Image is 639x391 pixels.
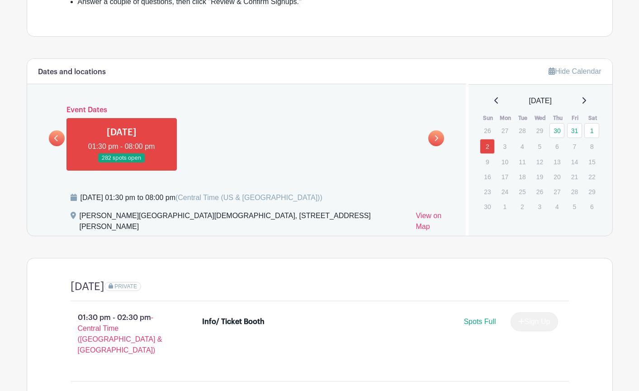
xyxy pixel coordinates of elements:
a: 31 [567,123,582,138]
p: 11 [515,155,530,169]
div: [PERSON_NAME][GEOGRAPHIC_DATA][DEMOGRAPHIC_DATA], [STREET_ADDRESS][PERSON_NAME] [80,210,409,236]
p: 01:30 pm - 02:30 pm [56,309,188,359]
th: Fri [567,114,584,123]
p: 26 [480,124,495,138]
p: 3 [532,200,547,214]
p: 27 [497,124,512,138]
th: Sat [584,114,601,123]
p: 23 [480,185,495,199]
p: 10 [497,155,512,169]
p: 29 [584,185,599,199]
a: View on Map [416,210,455,236]
p: 20 [549,170,564,184]
th: Sun [479,114,497,123]
div: Info/ Ticket Booth [202,316,265,327]
h6: Event Dates [65,106,429,114]
th: Thu [549,114,567,123]
p: 6 [584,200,599,214]
p: 6 [549,139,564,153]
span: [DATE] [529,95,552,106]
p: 28 [567,185,582,199]
p: 2 [515,200,530,214]
p: 15 [584,155,599,169]
th: Mon [497,114,515,123]
span: (Central Time (US & [GEOGRAPHIC_DATA])) [175,194,322,201]
h4: [DATE] [71,280,104,293]
a: 30 [549,123,564,138]
h6: Dates and locations [38,68,106,76]
p: 22 [584,170,599,184]
p: 29 [532,124,547,138]
p: 27 [549,185,564,199]
p: 12 [532,155,547,169]
p: 18 [515,170,530,184]
p: 9 [480,155,495,169]
a: Hide Calendar [549,67,601,75]
p: 17 [497,170,512,184]
div: [DATE] 01:30 pm to 08:00 pm [80,192,322,203]
a: 1 [584,123,599,138]
p: 4 [515,139,530,153]
th: Wed [532,114,549,123]
p: 8 [584,139,599,153]
a: 2 [480,139,495,154]
span: PRIVATE [114,283,137,290]
p: 16 [480,170,495,184]
p: 5 [567,200,582,214]
span: Spots Full [464,318,496,325]
p: 25 [515,185,530,199]
th: Tue [514,114,532,123]
span: - Central Time ([GEOGRAPHIC_DATA] & [GEOGRAPHIC_DATA]) [78,314,162,354]
p: 3 [497,139,512,153]
p: 26 [532,185,547,199]
p: 28 [515,124,530,138]
p: 1 [497,200,512,214]
p: 5 [532,139,547,153]
p: 30 [480,200,495,214]
p: 24 [497,185,512,199]
p: 7 [567,139,582,153]
p: 13 [549,155,564,169]
p: 21 [567,170,582,184]
p: 14 [567,155,582,169]
p: 19 [532,170,547,184]
p: 4 [549,200,564,214]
